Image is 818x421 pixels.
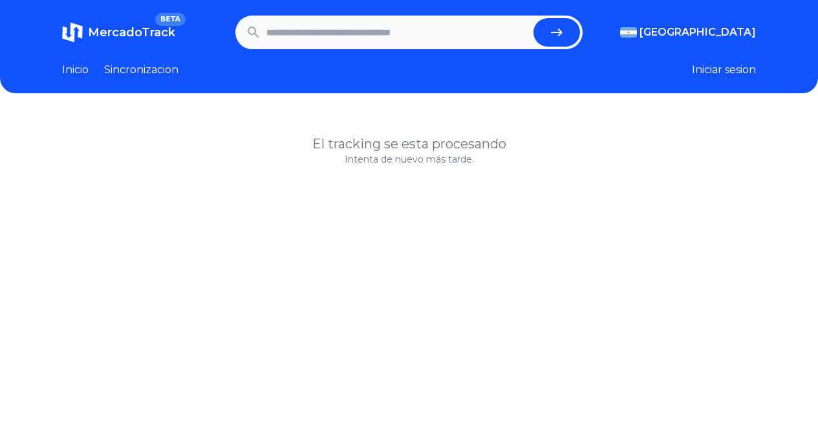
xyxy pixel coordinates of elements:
a: MercadoTrackBETA [62,22,175,43]
button: [GEOGRAPHIC_DATA] [620,25,756,40]
h1: El tracking se esta procesando [62,135,756,153]
img: Argentina [620,27,637,38]
p: Intenta de nuevo más tarde. [62,153,756,166]
span: MercadoTrack [88,25,175,40]
span: [GEOGRAPHIC_DATA] [640,25,756,40]
img: MercadoTrack [62,22,83,43]
a: Inicio [62,62,89,78]
a: Sincronizacion [104,62,178,78]
span: BETA [155,13,186,26]
button: Iniciar sesion [692,62,756,78]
